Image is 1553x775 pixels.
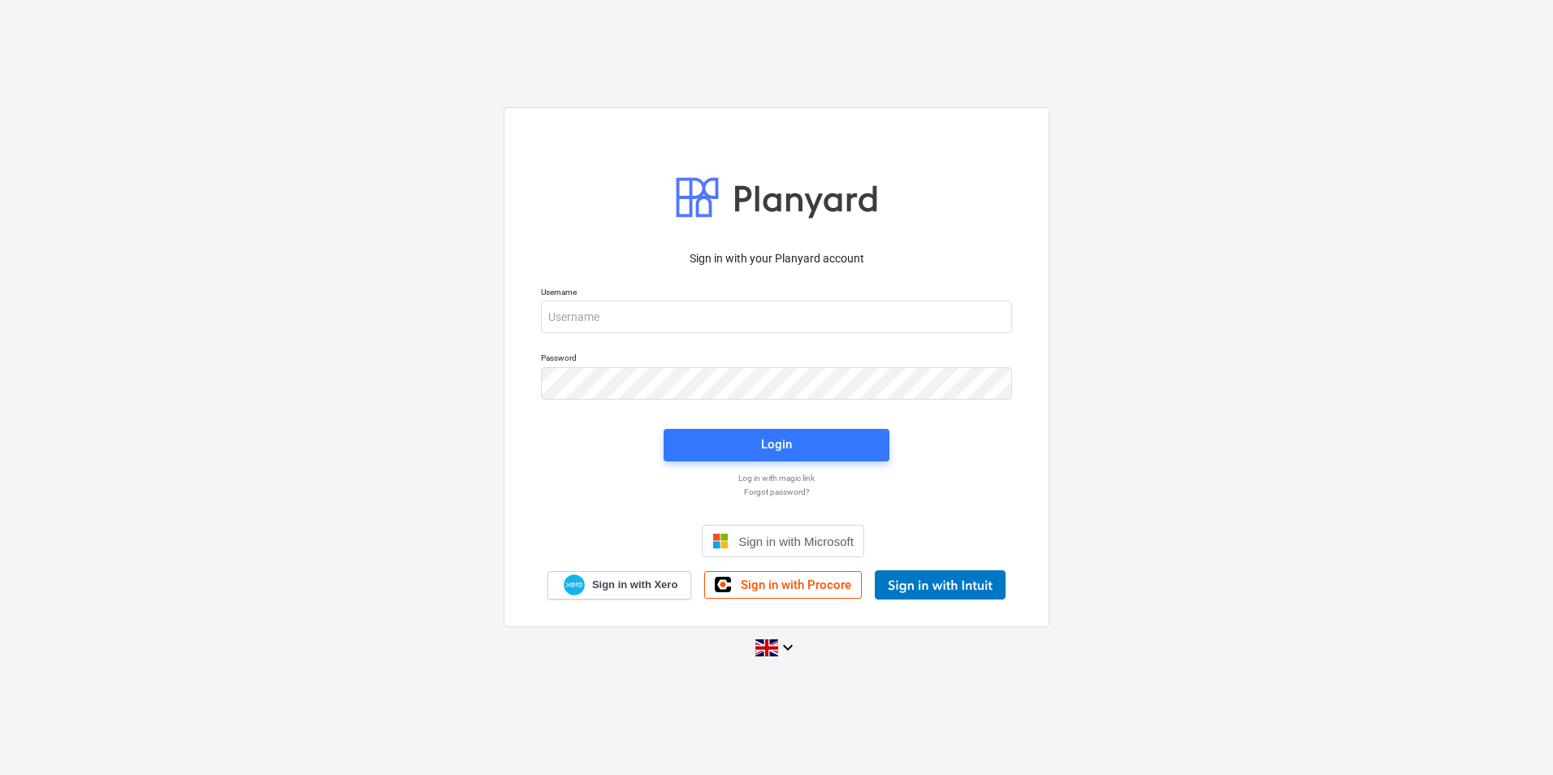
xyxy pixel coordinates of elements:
[704,571,862,599] a: Sign in with Procore
[533,487,1020,497] a: Forgot password?
[741,578,851,592] span: Sign in with Procore
[712,533,729,549] img: Microsoft logo
[541,250,1012,267] p: Sign in with your Planyard account
[738,535,854,548] span: Sign in with Microsoft
[664,429,889,461] button: Login
[541,287,1012,301] p: Username
[564,574,585,596] img: Xero logo
[541,301,1012,333] input: Username
[778,638,798,657] i: keyboard_arrow_down
[541,353,1012,366] p: Password
[533,473,1020,483] a: Log in with magic link
[547,571,692,600] a: Sign in with Xero
[761,434,792,455] div: Login
[592,578,677,592] span: Sign in with Xero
